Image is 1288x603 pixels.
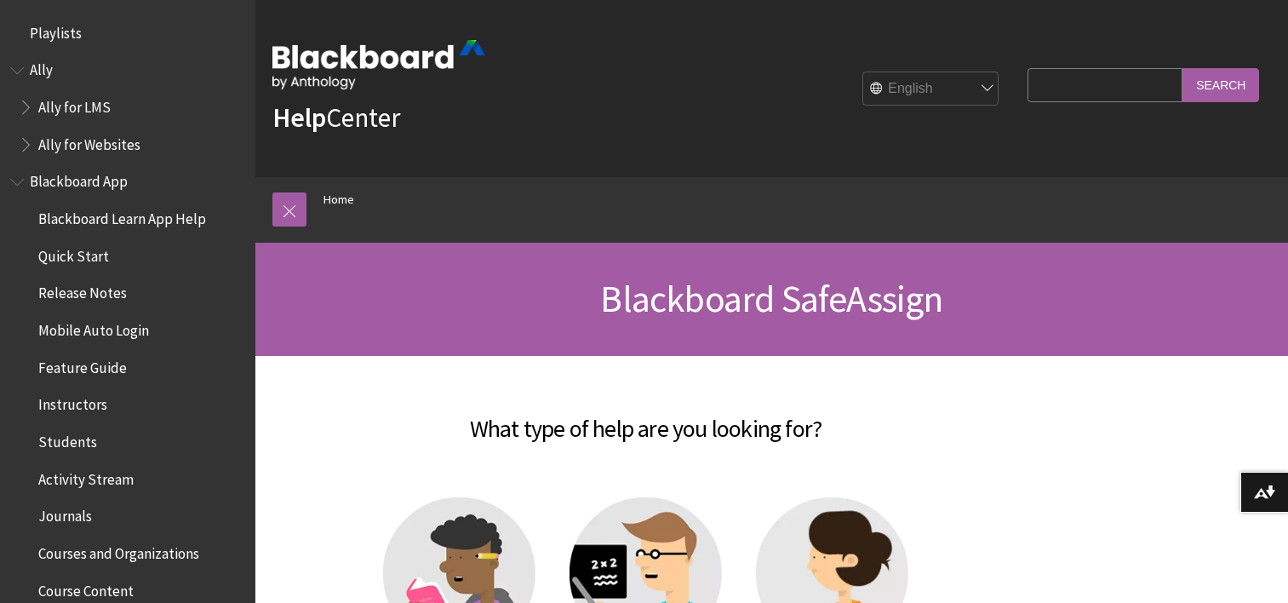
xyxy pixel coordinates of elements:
[38,465,134,488] span: Activity Stream
[863,72,999,106] select: Site Language Selector
[272,100,400,135] a: HelpCenter
[38,279,127,302] span: Release Notes
[38,316,149,339] span: Mobile Auto Login
[600,275,942,322] span: Blackboard SafeAssign
[38,577,134,600] span: Course Content
[38,539,199,562] span: Courses and Organizations
[323,189,354,210] a: Home
[30,56,53,79] span: Ally
[272,40,485,89] img: Blackboard by Anthology
[10,56,245,159] nav: Book outline for Anthology Ally Help
[272,100,326,135] strong: Help
[1182,68,1259,101] input: Search
[38,204,206,227] span: Blackboard Learn App Help
[272,390,1019,446] h2: What type of help are you looking for?
[38,93,111,116] span: Ally for LMS
[38,391,107,414] span: Instructors
[38,353,127,376] span: Feature Guide
[30,19,82,42] span: Playlists
[30,168,128,191] span: Blackboard App
[10,19,245,48] nav: Book outline for Playlists
[38,130,140,153] span: Ally for Websites
[38,242,109,265] span: Quick Start
[38,428,97,451] span: Students
[38,502,92,525] span: Journals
